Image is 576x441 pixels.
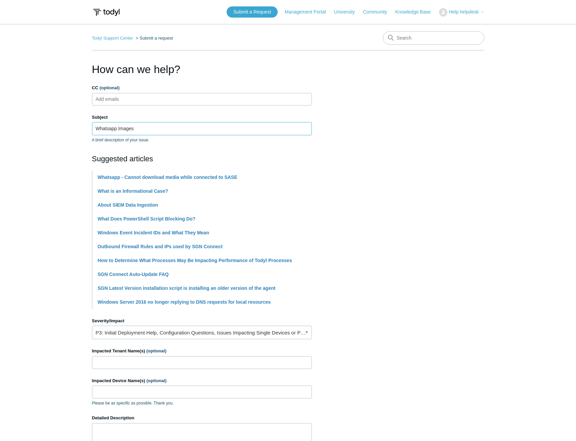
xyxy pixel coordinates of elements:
a: Community [363,8,394,16]
a: Outbound Firewall Rules and IPs used by SGN Connect [98,244,223,249]
span: (optional) [99,85,119,90]
a: About SIEM Data Ingestion [98,202,158,208]
button: Help helpdesk [439,8,484,17]
a: Todyl Support Center [92,36,133,41]
a: SGN Latest Version installation script is installing an older version of the agent [98,285,276,291]
a: University [334,8,362,16]
a: How to Determine What Processes May Be Impacting Performance of Todyl Processes [98,258,292,263]
a: Submit a Request [227,6,278,18]
a: What Does PowerShell Script Blocking Do? [98,216,195,222]
p: A brief description of your issue. [92,137,312,143]
label: Detailed Description [92,415,312,421]
a: Knowledge Base [395,8,437,16]
input: Search [383,31,484,45]
a: P3: Initial Deployment Help, Configuration Questions, Issues Impacting Single Devices or Past Out... [92,326,312,339]
a: What is an Informational Case? [98,188,168,194]
input: Add emails [93,94,133,104]
label: Impacted Tenant Name(s) [92,348,312,354]
label: Subject [92,114,312,121]
a: SGN Connect Auto-Update FAQ [98,272,169,277]
label: Impacted Device Name(s) [92,377,312,384]
span: (optional) [146,378,166,383]
label: CC [92,85,312,91]
span: Help helpdesk [449,9,479,15]
li: Todyl Support Center [92,36,135,41]
li: Submit a request [134,36,173,41]
a: Windows Event Incident IDs and What They Mean [98,230,209,235]
label: Severity/Impact [92,318,312,324]
a: Management Portal [284,8,332,16]
a: Whatsapp - Cannot download media while connected to SASE [98,175,237,180]
a: Windows Server 2016 no longer replying to DNS requests for local resources [98,299,271,305]
span: (optional) [146,348,166,353]
h2: Suggested articles [92,153,312,164]
p: Please be as specific as possible. Thank you. [92,400,312,406]
img: Todyl Support Center Help Center home page [92,6,121,19]
h1: How can we help? [92,61,312,77]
